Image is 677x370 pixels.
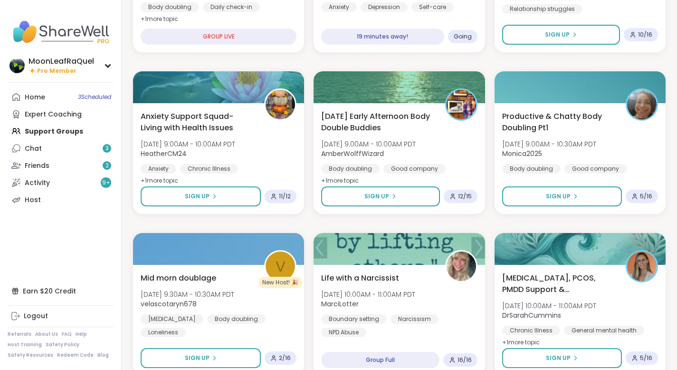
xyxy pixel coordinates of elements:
b: DrSarahCummins [502,311,561,320]
span: [DATE] 9:00AM - 10:30AM PDT [502,139,596,149]
a: FAQ [62,331,72,338]
div: GROUP LIVE [141,29,296,45]
span: Sign Up [364,192,389,201]
div: Group Full [321,352,439,368]
span: [MEDICAL_DATA], PCOS, PMDD Support & Empowerment [502,273,615,295]
div: Activity [25,178,50,188]
span: Going [454,33,472,40]
span: 2 / 16 [279,354,291,362]
div: Depression [361,2,408,12]
div: Chat [25,144,42,154]
div: Body doubling [502,164,561,174]
div: General mental health [564,326,644,335]
img: ShareWell Nav Logo [8,15,114,49]
div: Body doubling [321,164,380,174]
img: DrSarahCummins [627,252,657,281]
img: HeatherCM24 [266,90,295,119]
div: NPD Abuse [321,328,366,337]
div: Anxiety [321,2,357,12]
div: Loneliness [141,328,186,337]
span: Sign Up [185,192,210,201]
span: 16 / 16 [458,356,472,364]
span: [DATE] 9:00AM - 10:00AM PDT [141,139,235,149]
a: Help [76,331,87,338]
a: Home3Scheduled [8,88,114,106]
button: Sign Up [502,348,622,368]
span: Sign Up [546,192,571,201]
img: MarciLotter [447,252,476,281]
span: 12 / 15 [458,193,472,200]
div: Self-care [411,2,454,12]
span: [DATE] 10:00AM - 11:00AM PDT [321,290,415,299]
span: Pro Member [37,67,76,75]
a: Safety Policy [46,341,79,348]
span: [DATE] Early Afternoon Body Double Buddies [321,111,434,134]
a: Host [8,191,114,208]
span: 2 [105,162,109,170]
div: Good company [564,164,627,174]
div: Home [25,93,45,102]
div: Friends [25,161,49,171]
span: 10 / 16 [638,31,652,39]
span: 9 + [102,179,110,187]
img: Monica2025 [627,90,657,119]
span: 5 / 16 [640,193,652,200]
b: MarciLotter [321,299,359,309]
span: Sign Up [545,30,570,39]
div: Host [25,195,41,205]
span: 3 Scheduled [78,93,111,101]
div: 19 minutes away! [321,29,444,45]
span: v [276,255,286,278]
div: Narcissism [391,314,439,324]
button: Sign Up [141,348,261,368]
img: AmberWolffWizard [447,90,476,119]
b: velascotaryn678 [141,299,197,309]
span: Anxiety Support Squad- Living with Health Issues [141,111,254,134]
span: [DATE] 10:00AM - 11:00AM PDT [502,301,596,311]
div: [MEDICAL_DATA] [141,314,203,324]
img: MoonLeafRaQuel [10,58,25,73]
div: Body doubling [207,314,266,324]
a: Activity9+ [8,174,114,191]
span: 3 [105,145,109,153]
button: Sign Up [321,186,439,206]
b: AmberWolffWizard [321,149,384,158]
span: Mid morn doublage [141,273,216,284]
a: Expert Coaching [8,106,114,123]
div: MoonLeafRaQuel [29,56,94,67]
a: Logout [8,308,114,325]
span: [DATE] 9:00AM - 10:00AM PDT [321,139,416,149]
div: Relationship struggles [502,4,582,14]
button: Sign Up [502,186,622,206]
div: Boundary setting [321,314,387,324]
div: Chronic Illness [180,164,238,174]
button: Sign Up [141,186,261,206]
div: Body doubling [141,2,199,12]
div: Chronic Illness [502,326,560,335]
span: 11 / 12 [279,193,291,200]
b: HeatherCM24 [141,149,187,158]
div: Good company [383,164,446,174]
a: Host Training [8,341,42,348]
button: Sign Up [502,25,620,45]
div: Daily check-in [203,2,260,12]
a: Chat3 [8,140,114,157]
div: Logout [24,312,48,321]
a: About Us [35,331,58,338]
span: Sign Up [185,354,210,362]
b: Monica2025 [502,149,542,158]
div: Expert Coaching [25,110,82,119]
a: Referrals [8,331,31,338]
span: [DATE] 9:30AM - 10:30AM PDT [141,290,234,299]
span: Sign Up [546,354,571,362]
span: Life with a Narcissist [321,273,399,284]
a: Safety Resources [8,352,53,359]
span: Productive & Chatty Body Doubling Pt1 [502,111,615,134]
div: New Host! 🎉 [258,277,302,288]
div: Earn $20 Credit [8,282,114,300]
span: 5 / 16 [640,354,652,362]
div: Anxiety [141,164,176,174]
a: Blog [97,352,109,359]
a: Friends2 [8,157,114,174]
a: Redeem Code [57,352,94,359]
